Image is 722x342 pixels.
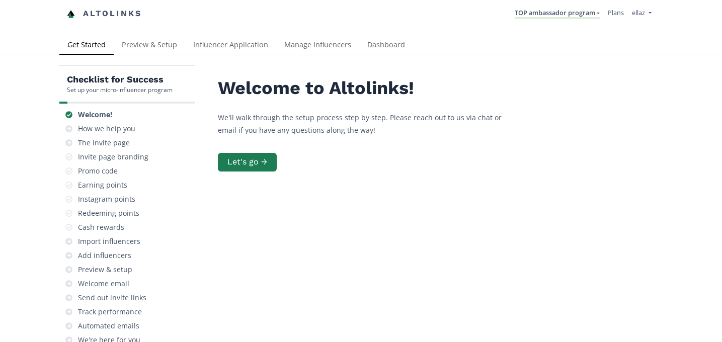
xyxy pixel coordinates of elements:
a: ellaz [632,8,651,20]
div: Import influencers [78,236,140,246]
h5: Checklist for Success [67,73,173,85]
a: Dashboard [359,36,413,56]
div: Automated emails [78,321,139,331]
div: Instagram points [78,194,135,204]
div: Welcome email [78,279,129,289]
a: Preview & Setup [114,36,185,56]
div: Earning points [78,180,127,190]
a: Plans [608,8,624,17]
div: Invite page branding [78,152,148,162]
h2: Welcome to Altolinks! [218,78,520,99]
button: Let's go → [218,153,277,172]
a: TOP ambassador program [515,8,600,19]
div: Send out invite links [78,293,146,303]
div: Preview & setup [78,265,132,275]
div: Redeeming points [78,208,139,218]
div: Add influencers [78,250,131,261]
p: We'll walk through the setup process step by step. Please reach out to us via chat or email if yo... [218,111,520,136]
div: Cash rewards [78,222,124,232]
div: Track performance [78,307,142,317]
a: Manage Influencers [276,36,359,56]
span: ellaz [632,8,645,17]
div: Welcome! [78,110,112,120]
div: Set up your micro-influencer program [67,85,173,94]
img: favicon-32x32.png [67,10,75,18]
a: Altolinks [67,6,142,22]
div: Promo code [78,166,118,176]
a: Get Started [59,36,114,56]
a: Influencer Application [185,36,276,56]
div: The invite page [78,138,130,148]
div: How we help you [78,124,135,134]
